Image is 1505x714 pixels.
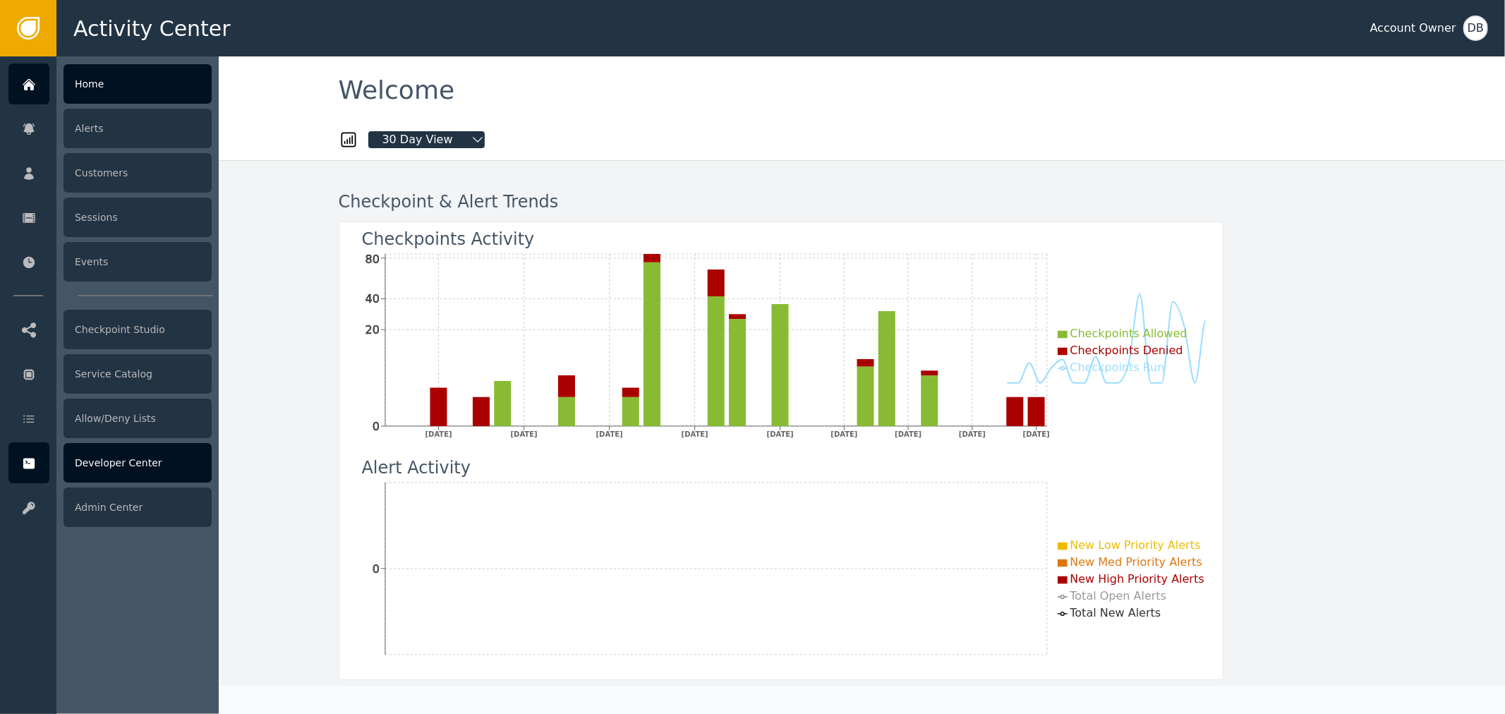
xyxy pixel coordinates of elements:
[1070,538,1201,552] span: New Low Priority Alerts
[365,253,379,266] tspan: 80
[8,63,212,104] a: Home
[64,64,212,104] div: Home
[1022,430,1049,438] tspan: [DATE]
[830,430,857,438] tspan: [DATE]
[64,310,212,349] div: Checkpoint Studio
[8,241,212,282] a: Events
[64,198,212,237] div: Sessions
[8,398,212,439] a: Allow/Deny Lists
[64,354,212,394] div: Service Catalog
[895,430,921,438] tspan: [DATE]
[1070,361,1165,374] span: Checkpoints Run
[425,430,452,438] tspan: [DATE]
[1070,589,1167,603] span: Total Open Alerts
[372,562,379,576] tspan: 0
[362,455,471,480] div: Alert Activity
[8,353,212,394] a: Service Catalog
[959,430,986,438] tspan: [DATE]
[8,487,212,528] a: Admin Center
[510,430,537,438] tspan: [DATE]
[1370,20,1456,37] div: Account Owner
[64,153,212,193] div: Customers
[1070,572,1204,586] span: New High Priority Alerts
[681,430,708,438] tspan: [DATE]
[1070,555,1202,569] span: New Med Priority Alerts
[365,323,379,337] tspan: 20
[596,430,622,438] tspan: [DATE]
[365,292,379,305] tspan: 40
[362,226,535,252] div: Checkpoints Activity
[8,197,212,238] a: Sessions
[1463,16,1488,41] button: DB
[8,108,212,149] a: Alerts
[8,309,212,350] a: Checkpoint Studio
[1070,606,1161,619] span: Total New Alerts
[372,420,379,433] tspan: 0
[64,488,212,527] div: Admin Center
[368,131,467,148] span: 30 Day View
[64,399,212,438] div: Allow/Deny Lists
[64,109,212,148] div: Alerts
[1070,327,1187,340] span: Checkpoints Allowed
[358,131,495,148] button: 30 Day View
[339,189,559,214] div: Checkpoint & Alert Trends
[73,13,231,44] span: Activity Center
[1070,344,1183,357] span: Checkpoints Denied
[64,443,212,483] div: Developer Center
[766,430,793,438] tspan: [DATE]
[64,242,212,282] div: Events
[8,152,212,193] a: Customers
[8,442,212,483] a: Developer Center
[339,78,1223,109] div: Welcome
